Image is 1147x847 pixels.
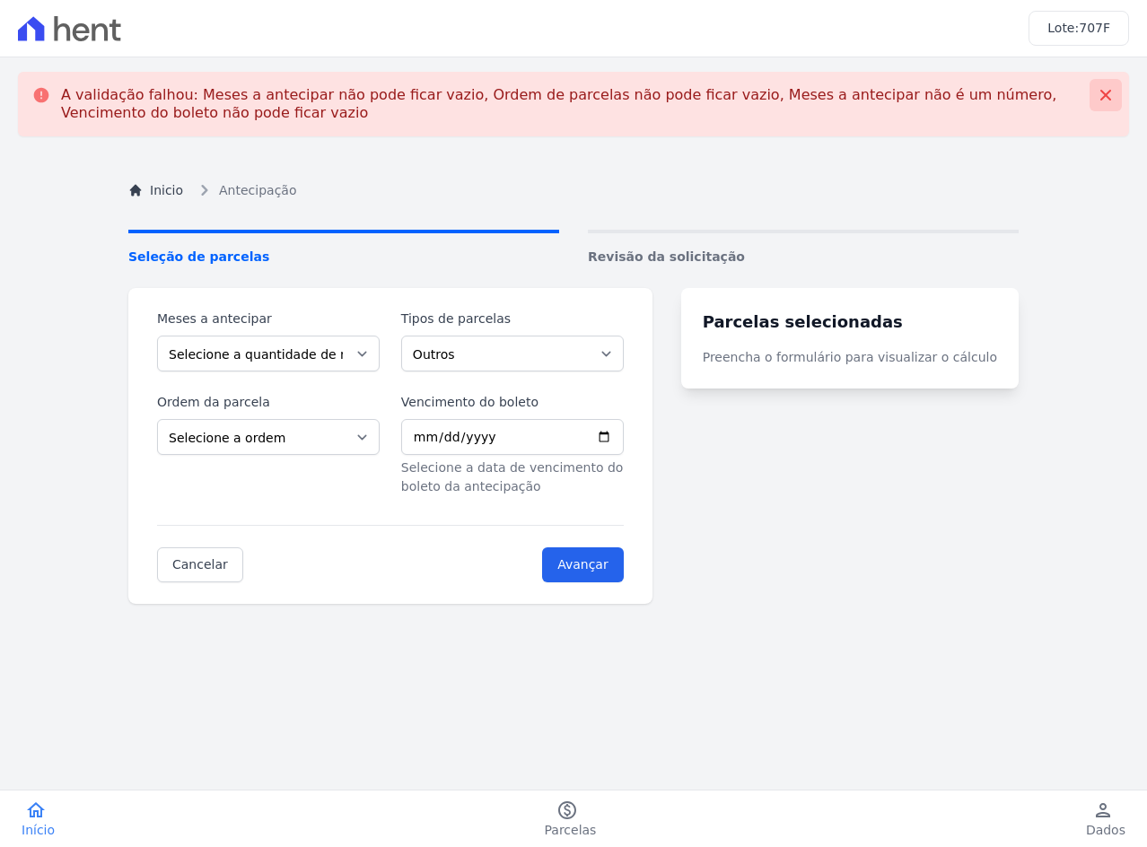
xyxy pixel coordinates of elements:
[703,348,997,367] p: Preencha o formulário para visualizar o cálculo
[545,821,597,839] span: Parcelas
[61,86,1086,122] p: A validação falhou: Meses a antecipar não pode ficar vazio, Ordem de parcelas não pode ficar vazi...
[157,393,380,412] label: Ordem da parcela
[401,458,624,496] p: Selecione a data de vencimento do boleto da antecipação
[128,248,559,266] span: Seleção de parcelas
[22,821,55,839] span: Início
[1086,821,1125,839] span: Dados
[1092,799,1114,821] i: person
[157,310,380,328] label: Meses a antecipar
[1047,19,1110,38] h3: Lote:
[556,799,578,821] i: paid
[523,799,618,839] a: paidParcelas
[1064,799,1147,839] a: personDados
[588,248,1019,266] span: Revisão da solicitação
[25,799,47,821] i: home
[401,310,624,328] label: Tipos de parcelas
[128,181,183,200] a: Inicio
[157,547,243,582] a: Cancelar
[401,393,624,412] label: Vencimento do boleto
[219,181,296,200] span: Antecipação
[1079,21,1110,35] span: 707F
[703,310,997,334] h3: Parcelas selecionadas
[128,230,1019,266] nav: Progress
[128,179,1019,201] nav: Breadcrumb
[542,547,624,582] input: Avançar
